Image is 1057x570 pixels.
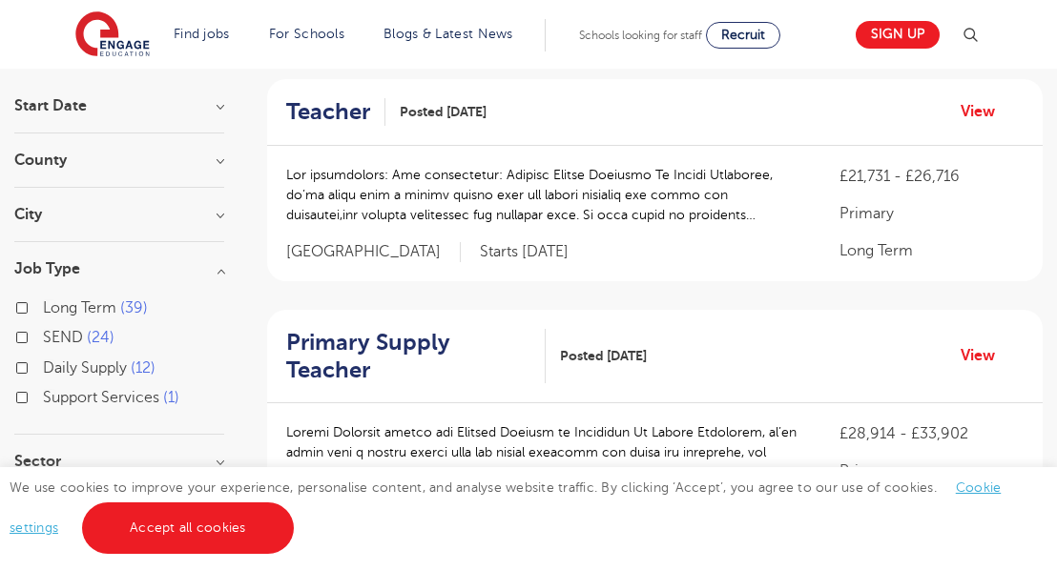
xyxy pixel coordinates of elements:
p: Lor ipsumdolors: Ame consectetur: Adipisc Elitse Doeiusmo Te Incidi Utlaboree, do’ma aliqu enim a... [286,165,801,225]
a: Recruit [706,22,780,49]
span: We use cookies to improve your experience, personalise content, and analyse website traffic. By c... [10,480,1001,535]
a: For Schools [269,27,344,41]
h3: Sector [14,454,224,469]
a: View [961,343,1009,368]
a: Blogs & Latest News [383,27,513,41]
span: Daily Supply [43,359,127,377]
a: Teacher [286,98,385,126]
a: Accept all cookies [82,502,294,554]
h2: Teacher [286,98,370,126]
p: Primary [839,202,1024,225]
span: 24 [87,329,114,346]
a: Find jobs [174,27,230,41]
p: Long Term [839,239,1024,262]
input: Long Term 39 [43,299,55,312]
input: Daily Supply 12 [43,359,55,372]
p: Primary [839,459,1024,482]
span: 12 [131,359,155,377]
span: 1 [163,389,179,406]
span: Support Services [43,389,159,406]
h2: Primary Supply Teacher [286,329,530,384]
p: £21,731 - £26,716 [839,165,1024,188]
a: Sign up [856,21,940,49]
input: Support Services 1 [43,389,55,401]
span: Posted [DATE] [560,346,647,366]
span: Posted [DATE] [400,102,487,122]
p: Starts [DATE] [480,242,569,262]
a: View [961,99,1009,124]
span: Schools looking for staff [579,29,702,42]
h3: County [14,153,224,168]
h3: Start Date [14,98,224,113]
span: [GEOGRAPHIC_DATA] [286,242,461,262]
span: Long Term [43,299,116,316]
p: £28,914 - £33,902 [839,422,1024,445]
input: SEND 24 [43,329,55,341]
span: SEND [43,329,83,346]
h3: Job Type [14,261,224,276]
a: Primary Supply Teacher [286,329,546,384]
h3: City [14,207,224,222]
p: Loremi Dolorsit ametco adi Elitsed Doeiusm te Incididun Ut Labore Etdolorem, al’en admin veni q n... [286,422,801,482]
span: 39 [120,299,148,316]
img: Engage Education [75,11,150,59]
span: Recruit [721,28,765,42]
